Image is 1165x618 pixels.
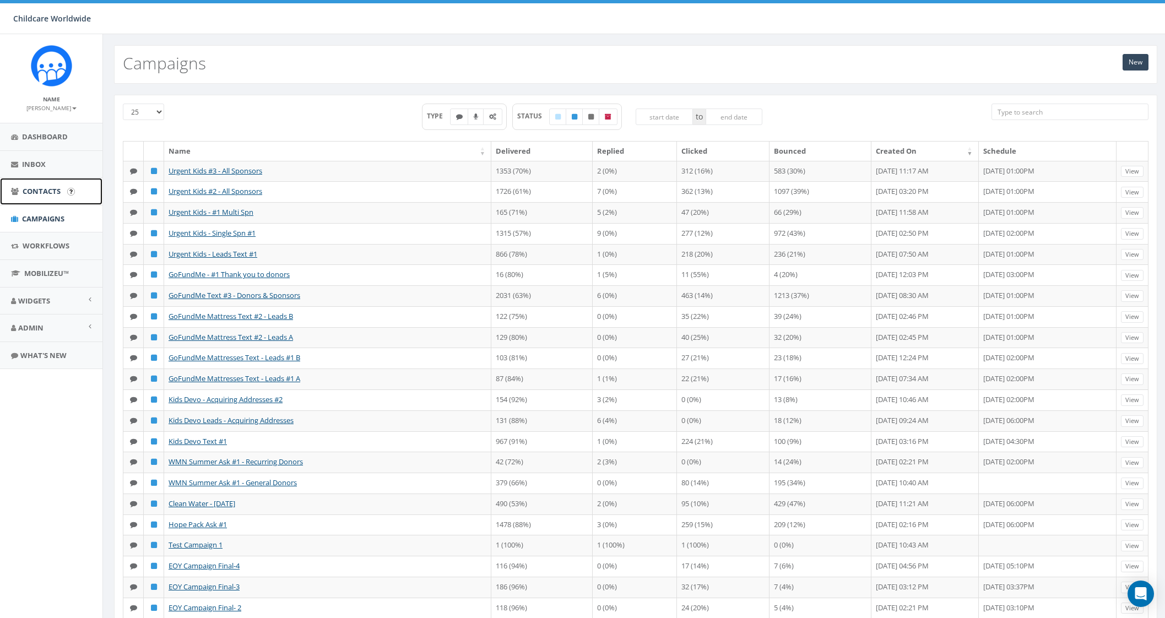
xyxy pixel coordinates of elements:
td: 362 (13%) [677,181,770,202]
a: Urgent Kids #2 - All Sponsors [169,186,262,196]
td: 312 (16%) [677,161,770,182]
td: [DATE] 06:00PM [979,514,1117,535]
td: 103 (81%) [491,348,593,368]
td: [DATE] 04:30PM [979,431,1117,452]
i: Text SMS [130,334,137,341]
td: 129 (80%) [491,327,593,348]
a: Urgent Kids - Single Spn #1 [169,228,256,238]
a: View [1121,332,1144,344]
td: [DATE] 01:00PM [979,244,1117,265]
td: 218 (20%) [677,244,770,265]
td: 14 (24%) [770,452,871,473]
td: [DATE] 04:56 PM [871,556,979,577]
td: 0 (0%) [677,389,770,410]
a: GoFundMe - #1 Thank you to donors [169,269,290,279]
td: 1213 (37%) [770,285,871,306]
a: View [1121,457,1144,469]
span: Admin [18,323,44,333]
td: [DATE] 06:00PM [979,410,1117,431]
td: 11 (55%) [677,264,770,285]
i: Ringless Voice Mail [474,113,478,120]
a: View [1121,290,1144,302]
label: Text SMS [450,109,469,125]
td: 9 (0%) [593,223,676,244]
a: View [1121,436,1144,448]
i: Text SMS [130,313,137,320]
i: Published [151,209,157,216]
td: 0 (0%) [593,473,676,494]
td: [DATE] 12:24 PM [871,348,979,368]
td: 32 (20%) [770,327,871,348]
td: 17 (16%) [770,368,871,389]
td: 5 (2%) [593,202,676,223]
td: [DATE] 01:00PM [979,161,1117,182]
a: View [1121,166,1144,177]
i: Text SMS [456,113,463,120]
a: Kids Devo Leads - Acquiring Addresses [169,415,294,425]
i: Text SMS [130,230,137,237]
td: 259 (15%) [677,514,770,535]
td: 16 (80%) [491,264,593,285]
span: Childcare Worldwide [13,13,91,24]
td: 0 (0%) [593,556,676,577]
td: 277 (12%) [677,223,770,244]
td: 1315 (57%) [491,223,593,244]
td: 1 (100%) [677,535,770,556]
i: Published [151,292,157,299]
i: Text SMS [130,604,137,611]
label: Ringless Voice Mail [468,109,484,125]
td: 23 (18%) [770,348,871,368]
th: Replied [593,142,676,161]
td: 967 (91%) [491,431,593,452]
td: [DATE] 06:00PM [979,494,1117,514]
td: 154 (92%) [491,389,593,410]
i: Text SMS [130,375,137,382]
a: EOY Campaign Final-4 [169,561,240,571]
td: [DATE] 03:37PM [979,577,1117,598]
td: 66 (29%) [770,202,871,223]
i: Published [151,313,157,320]
td: 35 (22%) [677,306,770,327]
a: View [1121,519,1144,531]
td: 1 (100%) [491,535,593,556]
img: Rally_Corp_Icon.png [31,45,72,86]
small: [PERSON_NAME] [26,104,77,112]
span: Workflows [23,241,69,251]
a: EOY Campaign Final- 2 [169,603,241,612]
th: Clicked [677,142,770,161]
a: Urgent Kids - #1 Multi Spn [169,207,253,217]
td: 186 (96%) [491,577,593,598]
th: Created On: activate to sort column ascending [871,142,979,161]
td: 429 (47%) [770,494,871,514]
a: [PERSON_NAME] [26,102,77,112]
a: New [1123,54,1148,71]
i: Text SMS [130,438,137,445]
i: Published [151,562,157,570]
a: View [1121,540,1144,552]
td: [DATE] 11:58 AM [871,202,979,223]
i: Text SMS [130,188,137,195]
td: 7 (6%) [770,556,871,577]
a: View [1121,207,1144,219]
td: [DATE] 03:16 PM [871,431,979,452]
a: Kids Devo - Acquiring Addresses #2 [169,394,283,404]
th: Bounced [770,142,871,161]
td: 0 (0%) [593,327,676,348]
i: Text SMS [130,396,137,403]
a: View [1121,561,1144,572]
input: Submit [67,188,75,196]
a: View [1121,249,1144,261]
span: Widgets [18,296,50,306]
td: 583 (30%) [770,161,871,182]
td: 1 (0%) [593,431,676,452]
i: Published [151,438,157,445]
td: 3 (0%) [593,514,676,535]
i: Published [151,375,157,382]
i: Text SMS [130,167,137,175]
i: Published [151,396,157,403]
td: [DATE] 02:00PM [979,389,1117,410]
td: [DATE] 03:20 PM [871,181,979,202]
a: Clean Water - [DATE] [169,498,235,508]
span: Inbox [22,159,46,169]
i: Text SMS [130,458,137,465]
